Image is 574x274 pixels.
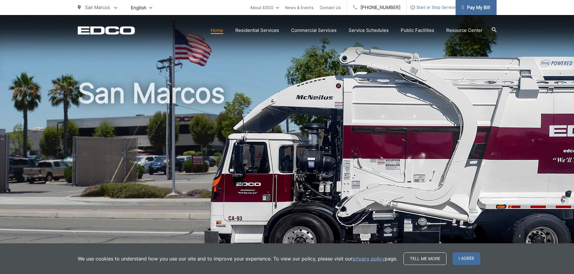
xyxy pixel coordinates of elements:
a: Home [211,27,223,34]
a: EDCD logo. Return to the homepage. [78,26,135,35]
span: I agree [453,252,480,265]
a: About EDCO [250,4,279,11]
p: We use cookies to understand how you use our site and to improve your experience. To view our pol... [78,255,397,262]
a: Commercial Services [291,27,337,34]
a: Tell me more [403,252,447,265]
span: English [126,2,157,13]
a: Service Schedules [349,27,389,34]
span: Pay My Bill [462,4,490,11]
a: Contact Us [320,4,341,11]
a: News & Events [285,4,314,11]
a: Public Facilities [401,27,434,34]
a: privacy policy [353,255,385,262]
a: Resource Center [446,27,483,34]
h1: San Marcos [78,78,497,269]
span: San Marcos [85,5,110,10]
a: Residential Services [235,27,279,34]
